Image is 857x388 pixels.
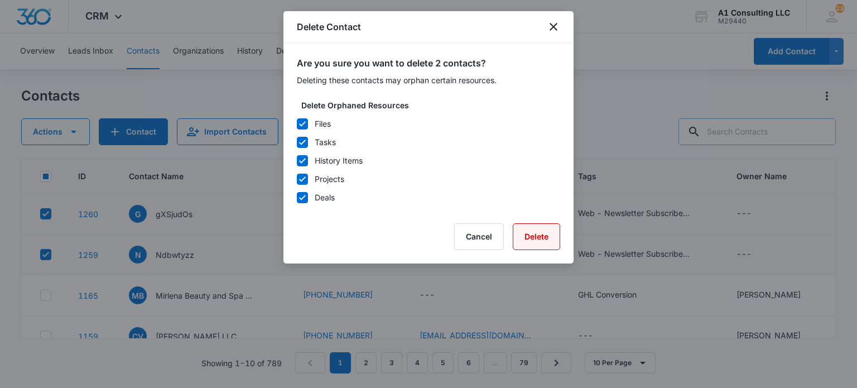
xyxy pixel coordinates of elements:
div: Deals [315,191,335,203]
h2: Are you sure you want to delete 2 contacts? [297,56,560,70]
button: Cancel [454,223,504,250]
button: close [547,20,560,33]
div: Files [315,118,331,130]
p: Deleting these contacts may orphan certain resources. [297,74,560,86]
label: Delete Orphaned Resources [301,99,565,111]
div: Projects [315,173,344,185]
h1: Delete Contact [297,20,361,33]
div: History Items [315,155,363,166]
button: Delete [513,223,560,250]
div: Tasks [315,136,336,148]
